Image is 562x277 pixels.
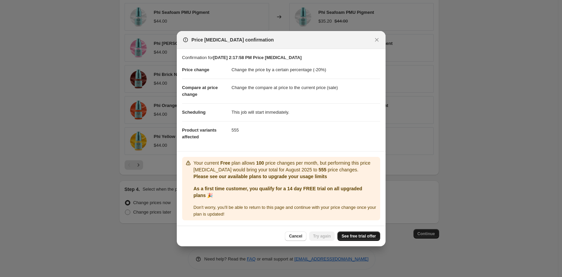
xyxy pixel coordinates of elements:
dd: Change the compare at price to the current price (sale) [232,79,380,96]
b: 555 [319,167,326,172]
b: 100 [256,160,264,166]
b: Free [220,160,230,166]
p: Please see our available plans to upgrade your usage limits [194,173,377,180]
b: As a first time customer, you qualify for a 14 day FREE trial on all upgraded plans 🎉 [194,186,362,198]
dd: This job will start immediately. [232,103,380,121]
p: Confirmation for [182,54,380,61]
span: Price [MEDICAL_DATA] confirmation [192,36,274,43]
b: [DATE] 2:17:58 PM Price [MEDICAL_DATA] [213,55,302,60]
span: Compare at price change [182,85,218,97]
span: See free trial offer [341,233,376,239]
span: Don ' t worry, you ' ll be able to return to this page and continue with your price change once y... [194,205,376,217]
a: See free trial offer [337,231,380,241]
span: Price change [182,67,209,72]
button: Close [372,35,382,45]
p: Your current plan allows price changes per month, but performing this price [MEDICAL_DATA] would ... [194,160,377,173]
span: Cancel [289,233,302,239]
dd: Change the price by a certain percentage (-20%) [232,61,380,79]
span: Product variants affected [182,128,217,139]
dd: 555 [232,121,380,139]
span: Scheduling [182,110,206,115]
button: Cancel [285,231,306,241]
